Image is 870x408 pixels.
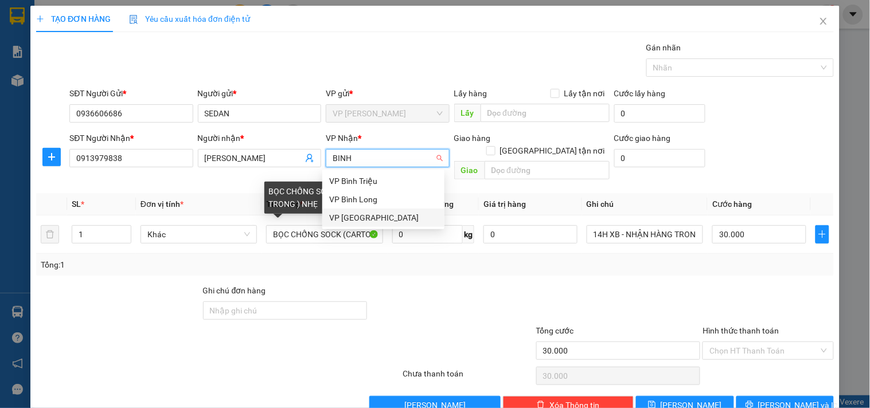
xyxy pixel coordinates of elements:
[326,168,449,182] div: Văn phòng không hợp lệ
[703,326,779,335] label: Hình thức thanh toán
[807,6,840,38] button: Close
[10,37,102,51] div: Huệ
[326,134,358,143] span: VP Nhận
[329,193,438,206] div: VP Bình Long
[41,258,337,271] div: Tổng: 1
[36,14,111,23] span: TẠO ĐƠN HÀNG
[582,193,708,215] th: Ghi chú
[496,144,610,157] span: [GEOGRAPHIC_DATA] tận nơi
[36,15,44,23] span: plus
[305,154,314,163] span: user-add
[454,104,481,122] span: Lấy
[587,225,703,244] input: Ghi Chú
[463,225,474,244] span: kg
[203,286,266,295] label: Ghi chú đơn hàng
[481,104,610,122] input: Dọc đường
[203,301,368,320] input: Ghi chú đơn hàng
[646,43,681,52] label: Gán nhãn
[72,199,81,209] span: SL
[819,17,828,26] span: close
[333,105,442,122] span: VP Lê Hồng Phong
[326,87,449,100] div: VP gửi
[147,226,250,243] span: Khác
[454,89,487,98] span: Lấy hàng
[322,190,444,209] div: VP Bình Long
[483,199,526,209] span: Giá trị hàng
[560,87,610,100] span: Lấy tận nơi
[614,134,671,143] label: Cước giao hàng
[110,37,188,51] div: CHỊ TÂM
[536,326,574,335] span: Tổng cước
[485,161,610,179] input: Dọc đường
[110,11,137,23] span: Nhận:
[266,225,383,244] input: VD: Bàn, Ghế
[10,10,102,37] div: VP [PERSON_NAME]
[129,15,138,24] img: icon
[712,199,752,209] span: Cước hàng
[614,149,706,167] input: Cước giao hàng
[9,75,26,87] span: CR :
[322,209,444,227] div: VP Phước Bình
[198,87,321,100] div: Người gửi
[42,148,61,166] button: plus
[43,152,60,162] span: plus
[9,74,103,88] div: 120.000
[614,104,706,123] input: Cước lấy hàng
[141,199,184,209] span: Đơn vị tính
[816,225,829,244] button: plus
[10,11,28,23] span: Gửi:
[816,230,829,239] span: plus
[614,89,666,98] label: Cước lấy hàng
[266,199,303,209] span: Tên hàng
[322,172,444,190] div: VP Bình Triệu
[198,132,321,144] div: Người nhận
[483,225,578,244] input: 0
[129,14,250,23] span: Yêu cầu xuất hóa đơn điện tử
[69,132,193,144] div: SĐT Người Nhận
[110,10,188,37] div: VP Lộc Ninh
[454,134,491,143] span: Giao hàng
[69,87,193,100] div: SĐT Người Gửi
[329,175,438,187] div: VP Bình Triệu
[41,225,59,244] button: delete
[329,211,438,224] div: VP [GEOGRAPHIC_DATA]
[454,161,485,179] span: Giao
[401,367,535,387] div: Chưa thanh toán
